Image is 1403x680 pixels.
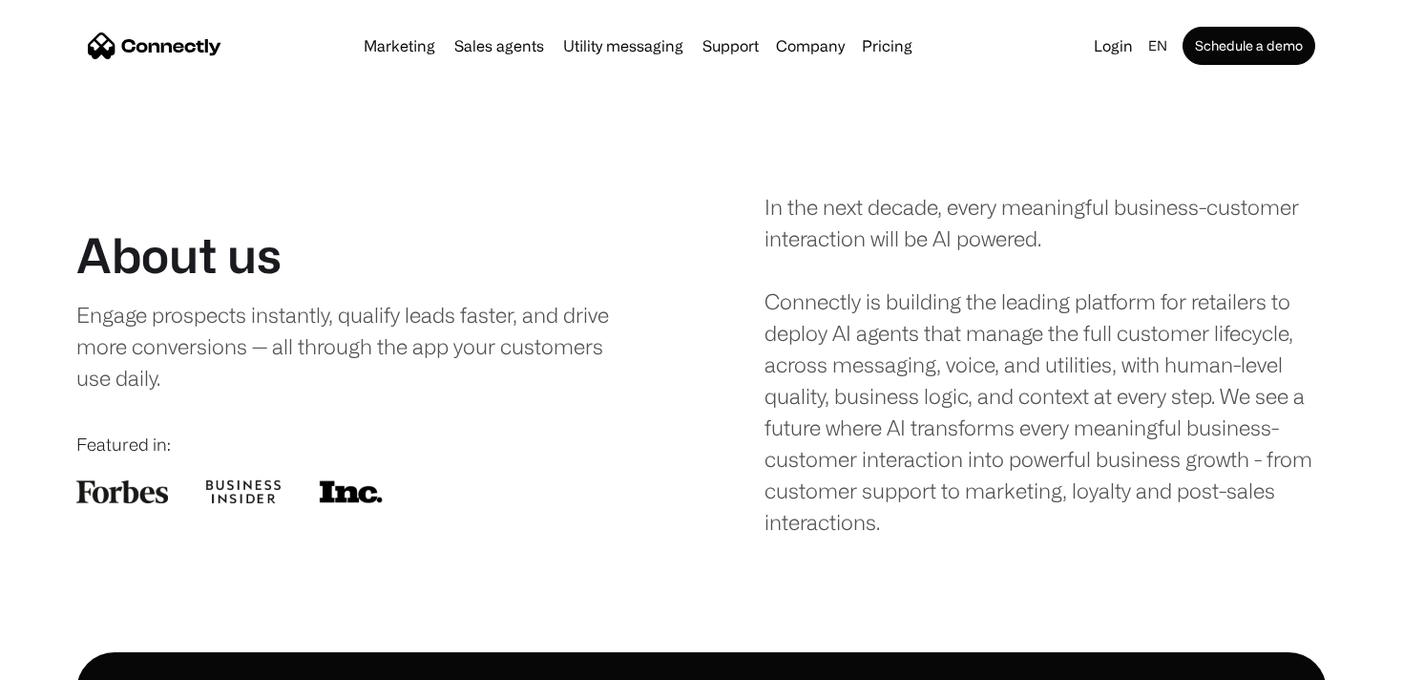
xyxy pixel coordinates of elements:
div: Company [776,32,845,59]
a: Support [695,38,766,53]
div: en [1141,32,1179,59]
a: Schedule a demo [1183,27,1315,65]
aside: Language selected: English [19,645,115,673]
a: Sales agents [447,38,552,53]
div: Company [770,32,850,59]
a: home [88,32,221,60]
div: en [1148,32,1167,59]
div: Engage prospects instantly, qualify leads faster, and drive more conversions — all through the ap... [76,299,611,393]
a: Pricing [854,38,920,53]
ul: Language list [38,647,115,673]
div: Featured in: [76,432,639,457]
h1: About us [76,226,282,284]
a: Login [1086,32,1141,59]
div: In the next decade, every meaningful business-customer interaction will be AI powered. Connectly ... [764,191,1328,538]
a: Marketing [356,38,443,53]
a: Utility messaging [555,38,691,53]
